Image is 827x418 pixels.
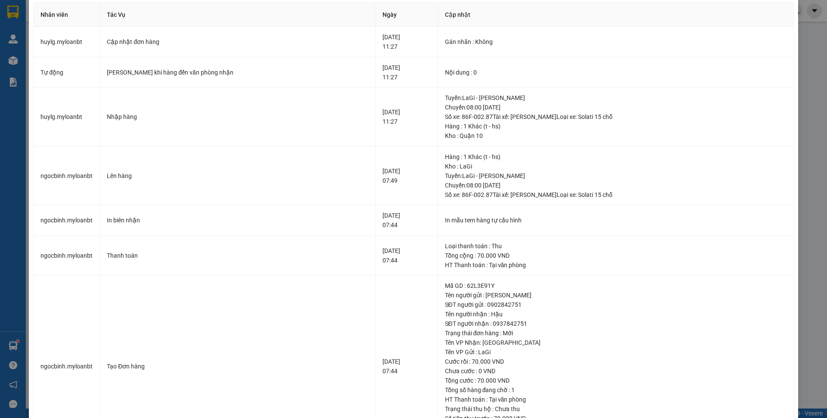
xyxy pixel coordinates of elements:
[34,3,100,27] th: Nhân viên
[445,328,787,338] div: Trạng thái đơn hàng : Mới
[445,281,787,290] div: Mã GD : 62L3E91Y
[445,395,787,404] div: HT Thanh toán : Tại văn phòng
[445,404,787,414] div: Trạng thái thu hộ : Chưa thu
[3,22,76,38] span: 33 Bác Ái, P Phước Hội, TX Lagi
[445,122,787,131] div: Hàng : 1 Khác (t - hs)
[3,55,58,64] strong: Phiếu gửi hàng
[382,246,431,265] div: [DATE] 07:44
[445,37,787,47] div: Gán nhãn : Không
[34,57,100,88] td: Tự động
[34,27,100,57] td: huylg.myloanbt
[382,357,431,376] div: [DATE] 07:44
[34,147,100,206] td: ngocbinh.myloanbt
[376,3,438,27] th: Ngày
[34,87,100,147] td: huylg.myloanbt
[34,236,100,276] td: ngocbinh.myloanbt
[3,4,78,16] strong: Nhà xe Mỹ Loan
[445,338,787,347] div: Tên VP Nhận: [GEOGRAPHIC_DATA]
[445,162,787,171] div: Kho : LaGi
[445,215,787,225] div: In mẫu tem hàng tự cấu hình
[34,205,100,236] td: ngocbinh.myloanbt
[445,319,787,328] div: SĐT người nhận : 0937842751
[445,290,787,300] div: Tên người gửi : [PERSON_NAME]
[445,357,787,366] div: Cước rồi : 70.000 VND
[445,385,787,395] div: Tổng số hàng đang chờ : 1
[107,251,368,260] div: Thanh toán
[107,215,368,225] div: In biên nhận
[107,171,368,181] div: Lên hàng
[82,5,124,14] span: 7VMSH3RS
[100,3,375,27] th: Tác Vụ
[438,3,794,27] th: Cập nhật
[445,376,787,385] div: Tổng cước : 70.000 VND
[445,347,787,357] div: Tên VP Gửi : LaGi
[445,309,787,319] div: Tên người nhận : Hậu
[445,131,787,140] div: Kho : Quận 10
[3,39,42,47] span: 0968278298
[445,366,787,376] div: Chưa cước : 0 VND
[445,171,787,200] div: Tuyến : LaGi - [PERSON_NAME] Chuyến: 08:00 [DATE] Số xe: 86F-002.87 Tài xế: [PERSON_NAME] Loại xe...
[382,63,431,82] div: [DATE] 11:27
[87,55,118,64] span: Quận 10
[445,300,787,309] div: SĐT người gửi : 0902842751
[382,32,431,51] div: [DATE] 11:27
[445,68,787,77] div: Nội dung : 0
[107,37,368,47] div: Cập nhật đơn hàng
[445,93,787,122] div: Tuyến : LaGi - [PERSON_NAME] Chuyến: 08:00 [DATE] Số xe: 86F-002.87 Tài xế: [PERSON_NAME] Loại xe...
[107,112,368,122] div: Nhập hàng
[382,211,431,230] div: [DATE] 07:44
[382,166,431,185] div: [DATE] 07:49
[107,362,368,371] div: Tạo Đơn hàng
[382,107,431,126] div: [DATE] 11:27
[445,260,787,270] div: HT Thanh toán : Tại văn phòng
[445,251,787,260] div: Tổng cộng : 70.000 VND
[445,152,787,162] div: Hàng : 1 Khác (t - hs)
[107,68,368,77] div: [PERSON_NAME] khi hàng đến văn phòng nhận
[445,241,787,251] div: Loại thanh toán : Thu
